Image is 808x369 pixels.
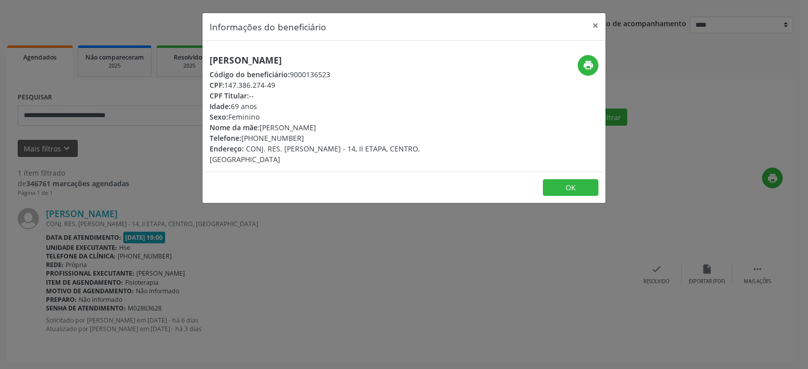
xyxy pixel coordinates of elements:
[210,123,260,132] span: Nome da mãe:
[210,80,464,90] div: 147.386.274-49
[210,69,464,80] div: 9000136523
[210,112,228,122] span: Sexo:
[210,133,241,143] span: Telefone:
[585,13,605,38] button: Close
[210,101,231,111] span: Idade:
[210,70,290,79] span: Código do beneficiário:
[210,112,464,122] div: Feminino
[210,144,420,164] span: CONJ. RES. [PERSON_NAME] - 14, II ETAPA, CENTRO, [GEOGRAPHIC_DATA]
[210,122,464,133] div: [PERSON_NAME]
[210,20,326,33] h5: Informações do beneficiário
[210,80,224,90] span: CPF:
[583,60,594,71] i: print
[543,179,598,196] button: OK
[210,90,464,101] div: --
[210,55,464,66] h5: [PERSON_NAME]
[210,101,464,112] div: 69 anos
[210,133,464,143] div: [PHONE_NUMBER]
[210,91,249,100] span: CPF Titular:
[578,55,598,76] button: print
[210,144,244,153] span: Endereço:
